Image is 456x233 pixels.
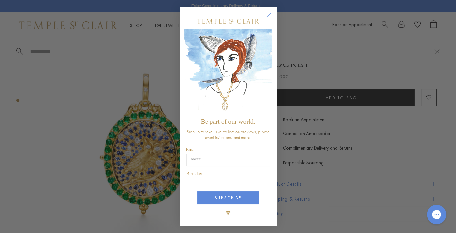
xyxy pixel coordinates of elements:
[197,191,259,204] button: SUBSCRIBE
[186,154,270,166] input: Email
[186,171,202,176] span: Birthday
[187,129,270,140] span: Sign up for exclusive collection previews, private event invitations, and more.
[186,147,197,152] span: Email
[222,206,235,219] img: TSC
[201,118,255,125] span: Be part of our world.
[184,29,272,115] img: c4a9eb12-d91a-4d4a-8ee0-386386f4f338.jpeg
[424,203,450,227] iframe: Gorgias live chat messenger
[197,19,259,24] img: Temple St. Clair
[268,14,276,22] button: Close dialog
